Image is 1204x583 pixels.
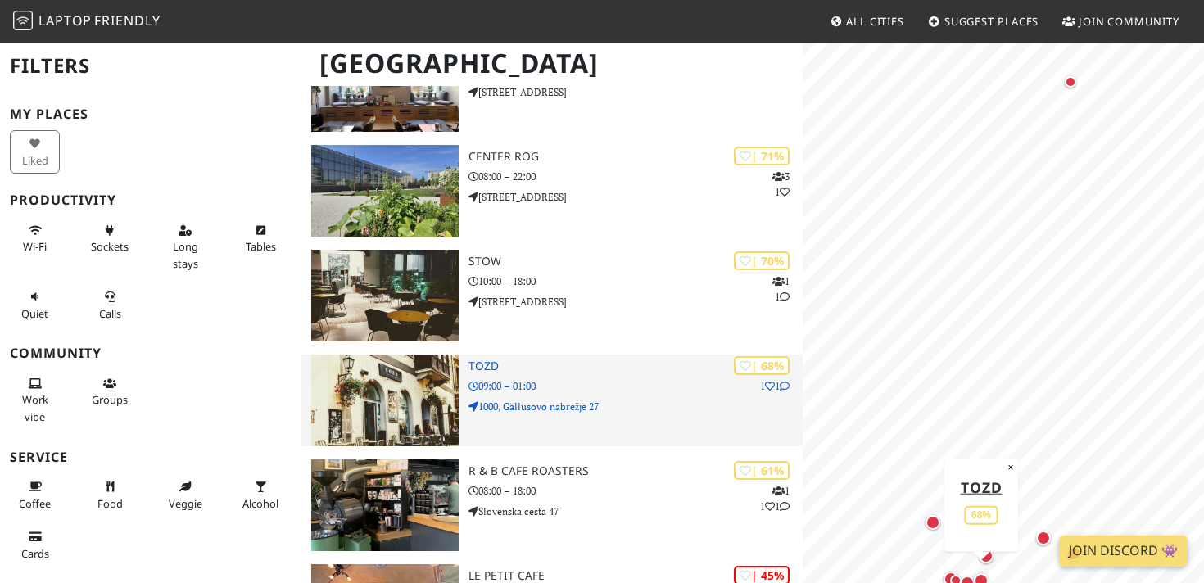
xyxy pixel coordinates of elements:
[468,569,803,583] h3: Le Petit Cafe
[734,461,790,480] div: | 61%
[823,7,911,36] a: All Cities
[13,11,33,30] img: LaptopFriendly
[944,14,1039,29] span: Suggest Places
[22,392,48,423] span: People working
[97,496,123,511] span: Food
[21,546,49,561] span: Credit cards
[21,306,48,321] span: Quiet
[85,473,135,517] button: Food
[85,217,135,260] button: Sockets
[921,7,1046,36] a: Suggest Places
[91,239,129,254] span: Power sockets
[301,459,803,551] a: R & B Cafe Roasters | 61% 111 R & B Cafe Roasters 08:00 – 18:00 Slovenska cesta 47
[1059,536,1188,567] a: Join Discord 👾
[85,283,135,327] button: Calls
[734,356,790,375] div: | 68%
[311,250,459,341] img: Stow
[19,496,51,511] span: Coffee
[311,355,459,446] img: Tozd
[10,450,292,465] h3: Service
[10,346,292,361] h3: Community
[772,169,790,200] p: 3 1
[1061,72,1080,92] div: Map marker
[468,169,803,184] p: 08:00 – 22:00
[965,505,998,524] div: 68%
[772,273,790,305] p: 1 1
[734,251,790,270] div: | 70%
[161,473,210,517] button: Veggie
[468,504,803,519] p: Slovenska cesta 47
[468,273,803,289] p: 10:00 – 18:00
[468,399,803,414] p: 1000, Gallusovo nabrežje 27
[301,250,803,341] a: Stow | 70% 11 Stow 10:00 – 18:00 [STREET_ADDRESS]
[468,464,803,478] h3: R & B Cafe Roasters
[99,306,121,321] span: Video/audio calls
[1079,14,1179,29] span: Join Community
[13,7,161,36] a: LaptopFriendly LaptopFriendly
[301,355,803,446] a: Tozd | 68% 11 Tozd 09:00 – 01:00 1000, Gallusovo nabrežje 27
[236,473,286,517] button: Alcohol
[10,370,60,430] button: Work vibe
[169,496,202,511] span: Veggie
[1033,527,1054,549] div: Map marker
[161,217,210,277] button: Long stays
[1056,7,1186,36] a: Join Community
[468,483,803,499] p: 08:00 – 18:00
[242,496,278,511] span: Alcohol
[38,11,92,29] span: Laptop
[975,545,997,567] div: Map marker
[1003,458,1018,476] button: Close popup
[961,477,1003,496] a: Tozd
[246,239,276,254] span: Work-friendly tables
[846,14,904,29] span: All Cities
[23,239,47,254] span: Stable Wi-Fi
[468,189,803,205] p: [STREET_ADDRESS]
[760,483,790,514] p: 1 1 1
[10,473,60,517] button: Coffee
[236,217,286,260] button: Tables
[10,217,60,260] button: Wi-Fi
[10,41,292,91] h2: Filters
[173,239,198,270] span: Long stays
[468,294,803,310] p: [STREET_ADDRESS]
[301,145,803,237] a: Center Rog | 71% 31 Center Rog 08:00 – 22:00 [STREET_ADDRESS]
[306,41,800,86] h1: [GEOGRAPHIC_DATA]
[10,192,292,208] h3: Productivity
[92,392,128,407] span: Group tables
[760,378,790,394] p: 1 1
[922,512,944,533] div: Map marker
[468,359,803,373] h3: Tozd
[94,11,160,29] span: Friendly
[85,370,135,414] button: Groups
[10,523,60,567] button: Cards
[10,106,292,122] h3: My Places
[468,150,803,164] h3: Center Rog
[468,255,803,269] h3: Stow
[734,147,790,165] div: | 71%
[468,378,803,394] p: 09:00 – 01:00
[10,283,60,327] button: Quiet
[311,145,459,237] img: Center Rog
[311,459,459,551] img: R & B Cafe Roasters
